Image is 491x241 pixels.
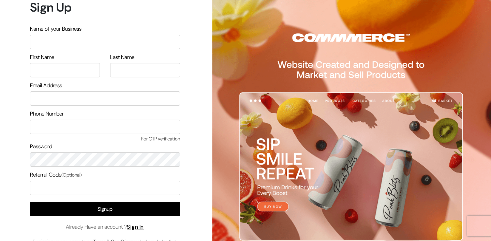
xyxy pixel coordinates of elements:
[30,81,62,90] label: Email Address
[30,110,64,118] label: Phone Number
[30,202,180,216] button: Signup
[127,223,144,230] a: Sign In
[30,53,54,61] label: First Name
[30,25,81,33] label: Name of your Business
[30,171,82,179] label: Referral Code
[61,172,82,178] span: (Optional)
[66,223,144,231] span: Already Have an account ?
[110,53,134,61] label: Last Name
[30,142,52,151] label: Password
[30,135,180,142] span: For OTP verification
